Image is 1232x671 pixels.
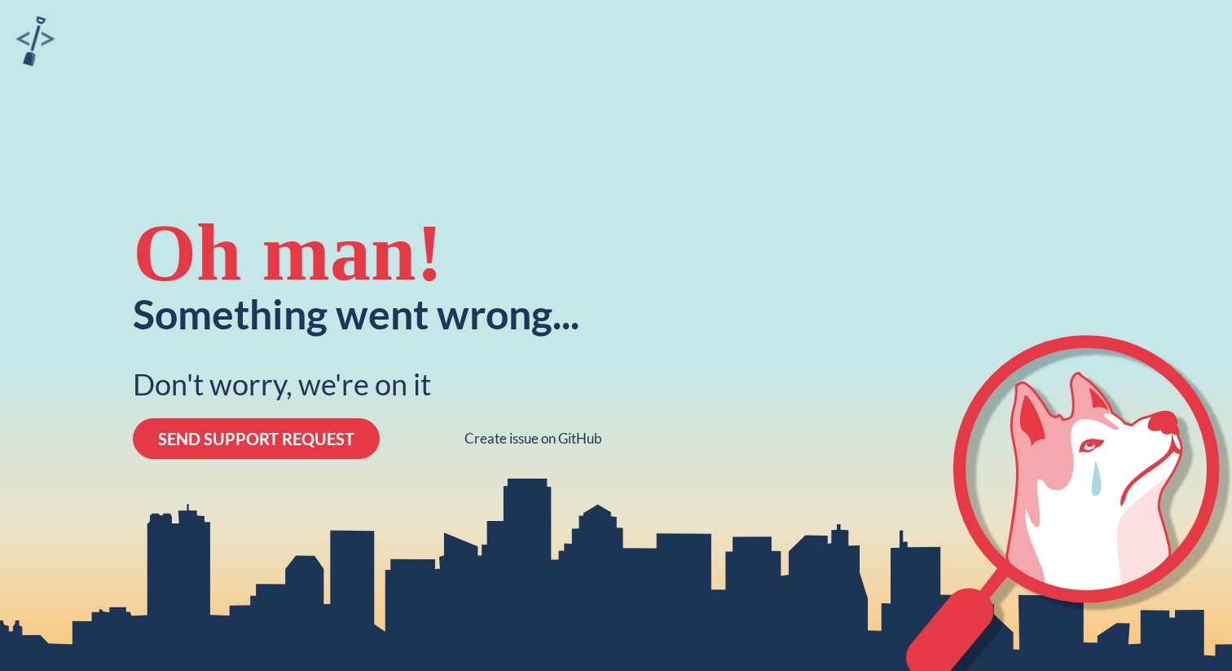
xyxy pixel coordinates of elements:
[133,418,380,459] button: SEND SUPPORT REQUEST
[133,367,431,402] div: Don't worry, we're on it
[16,16,55,71] a: sandbox logo
[133,212,443,294] div: Oh man!
[16,16,55,66] img: sandbox logo
[133,294,579,334] div: Something went wrong...
[464,430,602,447] a: Create issue on GitHub
[906,335,1232,671] svg: crying-husky-2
